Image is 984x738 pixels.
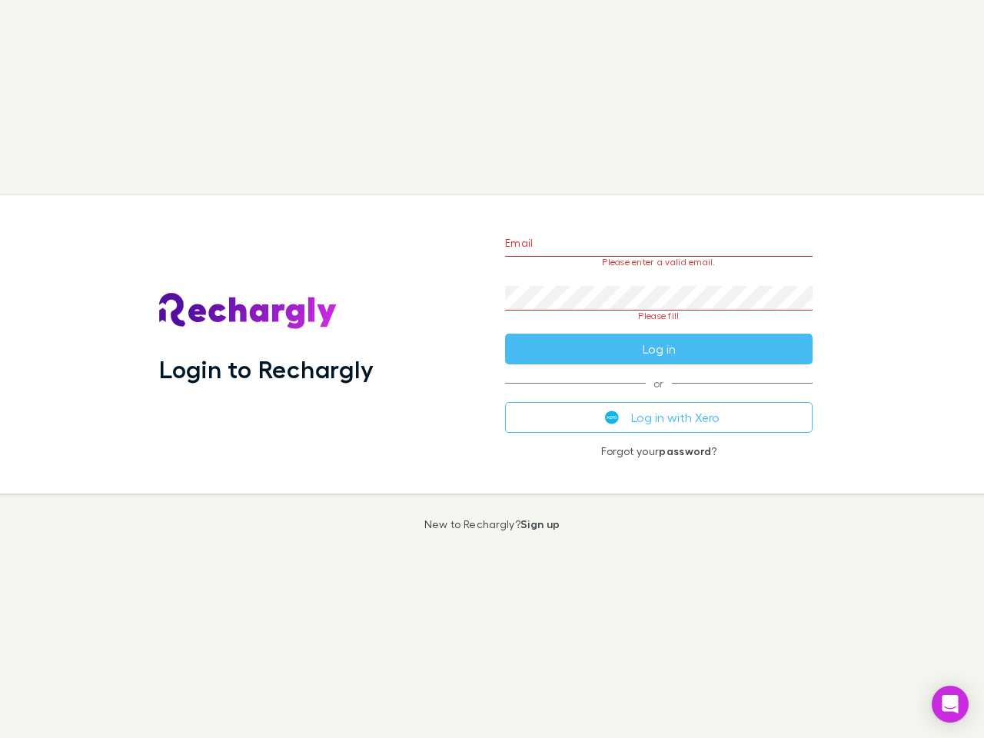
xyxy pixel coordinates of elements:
a: password [659,444,711,457]
img: Rechargly's Logo [159,293,337,330]
a: Sign up [520,517,560,530]
p: Forgot your ? [505,445,813,457]
span: or [505,383,813,384]
p: Please enter a valid email. [505,257,813,268]
button: Log in with Xero [505,402,813,433]
button: Log in [505,334,813,364]
p: Please fill [505,311,813,321]
div: Open Intercom Messenger [932,686,969,723]
p: New to Rechargly? [424,518,560,530]
img: Xero's logo [605,411,619,424]
h1: Login to Rechargly [159,354,374,384]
